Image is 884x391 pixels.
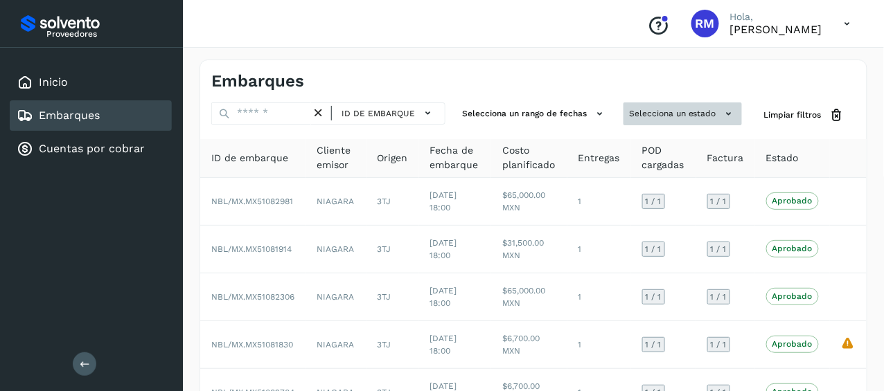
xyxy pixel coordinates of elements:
p: RICARDO MONTEMAYOR [730,23,822,36]
span: NBL/MX.MX51082306 [211,292,294,302]
span: Entregas [578,151,620,165]
span: 1 / 1 [711,293,727,301]
div: Embarques [10,100,172,131]
span: 1 / 1 [711,197,727,206]
td: NIAGARA [306,321,366,369]
td: NIAGARA [306,178,366,226]
span: NBL/MX.MX51081914 [211,244,292,254]
span: Origen [378,151,408,165]
p: Aprobado [772,244,813,253]
td: $6,700.00 MXN [491,321,567,369]
h4: Embarques [211,71,304,91]
td: $65,000.00 MXN [491,273,567,321]
td: 3TJ [366,226,419,273]
span: [DATE] 18:00 [430,238,457,260]
div: Inicio [10,67,172,98]
span: 1 / 1 [711,245,727,253]
td: NIAGARA [306,226,366,273]
span: NBL/MX.MX51082981 [211,197,293,206]
td: 1 [567,273,631,321]
td: 3TJ [366,178,419,226]
span: Cliente emisor [317,143,355,172]
span: Estado [766,151,799,165]
td: 1 [567,226,631,273]
td: $65,000.00 MXN [491,178,567,226]
span: 1 / 1 [646,197,662,206]
span: ID de embarque [211,151,288,165]
td: NIAGARA [306,273,366,321]
button: Limpiar filtros [753,102,856,128]
p: Aprobado [772,291,813,301]
span: [DATE] 18:00 [430,334,457,356]
td: 3TJ [366,273,419,321]
span: Limpiar filtros [764,109,822,121]
span: 1 / 1 [646,245,662,253]
span: [DATE] 18:00 [430,190,457,212]
span: 1 / 1 [711,340,727,349]
a: Inicio [39,75,68,89]
a: Cuentas por cobrar [39,142,145,155]
span: NBL/MX.MX51081830 [211,340,293,349]
span: Costo planificado [502,143,556,172]
p: Aprobado [772,339,813,349]
div: Cuentas por cobrar [10,134,172,164]
p: Proveedores [46,29,166,39]
button: ID de embarque [337,103,439,123]
td: 1 [567,321,631,369]
span: ID de embarque [342,107,415,120]
span: 1 / 1 [646,293,662,301]
td: $31,500.00 MXN [491,226,567,273]
a: Embarques [39,109,100,122]
span: Fecha de embarque [430,143,480,172]
span: Factura [707,151,744,165]
span: 1 / 1 [646,340,662,349]
td: 1 [567,178,631,226]
span: [DATE] 18:00 [430,286,457,308]
p: Aprobado [772,196,813,206]
span: POD cargadas [642,143,685,172]
button: Selecciona un estado [624,102,742,125]
button: Selecciona un rango de fechas [457,102,612,125]
td: 3TJ [366,321,419,369]
p: Hola, [730,11,822,23]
